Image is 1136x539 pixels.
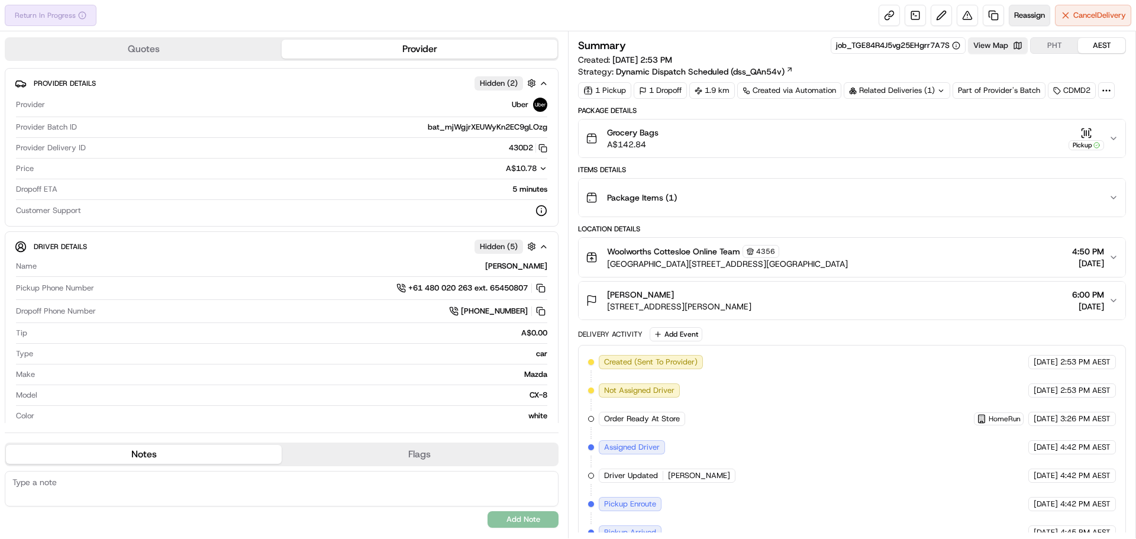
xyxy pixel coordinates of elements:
[1060,414,1111,424] span: 3:26 PM AEST
[12,12,35,35] img: Nash
[396,282,547,295] a: +61 480 020 263 ext. 65450807
[616,66,793,78] a: Dynamic Dispatch Scheduled (dss_QAn54v)
[16,143,86,153] span: Provider Delivery ID
[836,40,960,51] button: job_TGE84R4J5vg25EHgrr7A7S
[39,411,547,421] div: white
[616,66,785,78] span: Dynamic Dispatch Scheduled (dss_QAn54v)
[1034,385,1058,396] span: [DATE]
[16,328,27,338] span: Tip
[16,283,94,293] span: Pickup Phone Number
[1072,289,1104,301] span: 6:00 PM
[1069,127,1104,150] button: Pickup
[16,184,57,195] span: Dropoff ETA
[6,445,282,464] button: Notes
[41,261,547,272] div: [PERSON_NAME]
[34,79,96,88] span: Provider Details
[16,99,45,110] span: Provider
[475,76,539,91] button: Hidden (2)
[6,40,282,59] button: Quotes
[1055,5,1131,26] button: CancelDelivery
[737,82,841,99] a: Created via Automation
[16,122,77,133] span: Provider Batch ID
[607,138,659,150] span: A$142.84
[16,205,81,216] span: Customer Support
[604,414,680,424] span: Order Ready At Store
[689,82,735,99] div: 1.9 km
[1060,499,1111,509] span: 4:42 PM AEST
[38,348,547,359] div: car
[607,289,674,301] span: [PERSON_NAME]
[282,445,557,464] button: Flags
[1072,246,1104,257] span: 4:50 PM
[607,127,659,138] span: Grocery Bags
[100,173,109,182] div: 💻
[1060,527,1111,538] span: 4:45 PM AEST
[578,224,1126,234] div: Location Details
[1048,82,1096,99] div: CDMD2
[40,125,150,134] div: We're available if you need us!
[12,47,215,66] p: Welcome 👋
[201,117,215,131] button: Start new chat
[16,369,35,380] span: Make
[668,470,730,481] span: [PERSON_NAME]
[34,242,87,251] span: Driver Details
[533,98,547,112] img: uber-new-logo.jpeg
[579,120,1125,157] button: Grocery BagsA$142.84Pickup
[16,261,37,272] span: Name
[12,173,21,182] div: 📗
[1078,38,1125,53] button: AEST
[579,282,1125,319] button: [PERSON_NAME][STREET_ADDRESS][PERSON_NAME]6:00 PM[DATE]
[604,357,698,367] span: Created (Sent To Provider)
[509,143,547,153] button: 430D2
[1009,5,1050,26] button: Reassign
[42,390,547,401] div: CX-8
[579,238,1125,277] button: Woolworths Cottesloe Online Team4356[GEOGRAPHIC_DATA][STREET_ADDRESS][GEOGRAPHIC_DATA]4:50 PM[DATE]
[15,237,548,256] button: Driver DetailsHidden (5)
[578,106,1126,115] div: Package Details
[1060,357,1111,367] span: 2:53 PM AEST
[968,37,1028,54] button: View Map
[578,54,672,66] span: Created:
[15,73,548,93] button: Provider DetailsHidden (2)
[40,369,547,380] div: Mazda
[12,113,33,134] img: 1736555255976-a54dd68f-1ca7-489b-9aae-adbdc363a1c4
[95,167,195,188] a: 💻API Documentation
[16,306,96,317] span: Dropoff Phone Number
[604,442,660,453] span: Assigned Driver
[83,200,143,209] a: Powered byPylon
[480,78,518,89] span: Hidden ( 2 )
[756,247,775,256] span: 4356
[578,165,1126,175] div: Items Details
[607,258,848,270] span: [GEOGRAPHIC_DATA][STREET_ADDRESS][GEOGRAPHIC_DATA]
[604,499,656,509] span: Pickup Enroute
[31,76,213,89] input: Got a question? Start typing here...
[24,172,91,183] span: Knowledge Base
[16,411,34,421] span: Color
[449,305,547,318] a: [PHONE_NUMBER]
[16,390,37,401] span: Model
[118,201,143,209] span: Pylon
[512,99,528,110] span: Uber
[1031,38,1078,53] button: PHT
[607,301,751,312] span: [STREET_ADDRESS][PERSON_NAME]
[506,163,537,173] span: A$10.78
[408,283,528,293] span: +61 480 020 263 ext. 65450807
[578,40,626,51] h3: Summary
[32,328,547,338] div: A$0.00
[578,82,631,99] div: 1 Pickup
[1072,301,1104,312] span: [DATE]
[1073,10,1126,21] span: Cancel Delivery
[844,82,950,99] div: Related Deliveries (1)
[1034,470,1058,481] span: [DATE]
[1034,442,1058,453] span: [DATE]
[1060,385,1111,396] span: 2:53 PM AEST
[5,5,96,26] button: Return In Progress
[443,163,547,174] button: A$10.78
[634,82,687,99] div: 1 Dropoff
[1034,357,1058,367] span: [DATE]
